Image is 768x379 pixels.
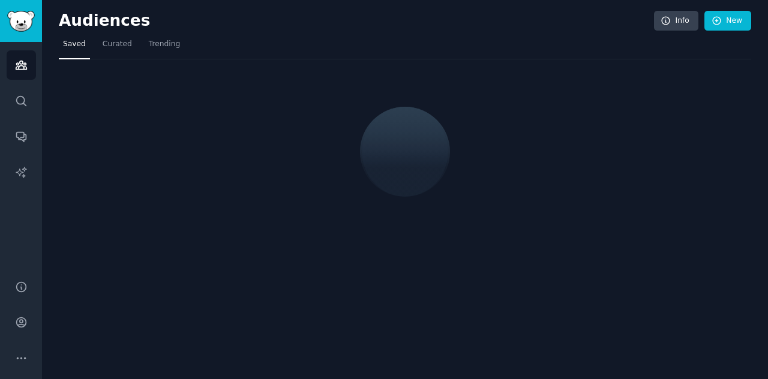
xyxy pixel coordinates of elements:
a: New [704,11,751,31]
h2: Audiences [59,11,654,31]
a: Curated [98,35,136,59]
img: GummySearch logo [7,11,35,32]
span: Trending [149,39,180,50]
a: Trending [145,35,184,59]
a: Info [654,11,698,31]
a: Saved [59,35,90,59]
span: Saved [63,39,86,50]
span: Curated [103,39,132,50]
